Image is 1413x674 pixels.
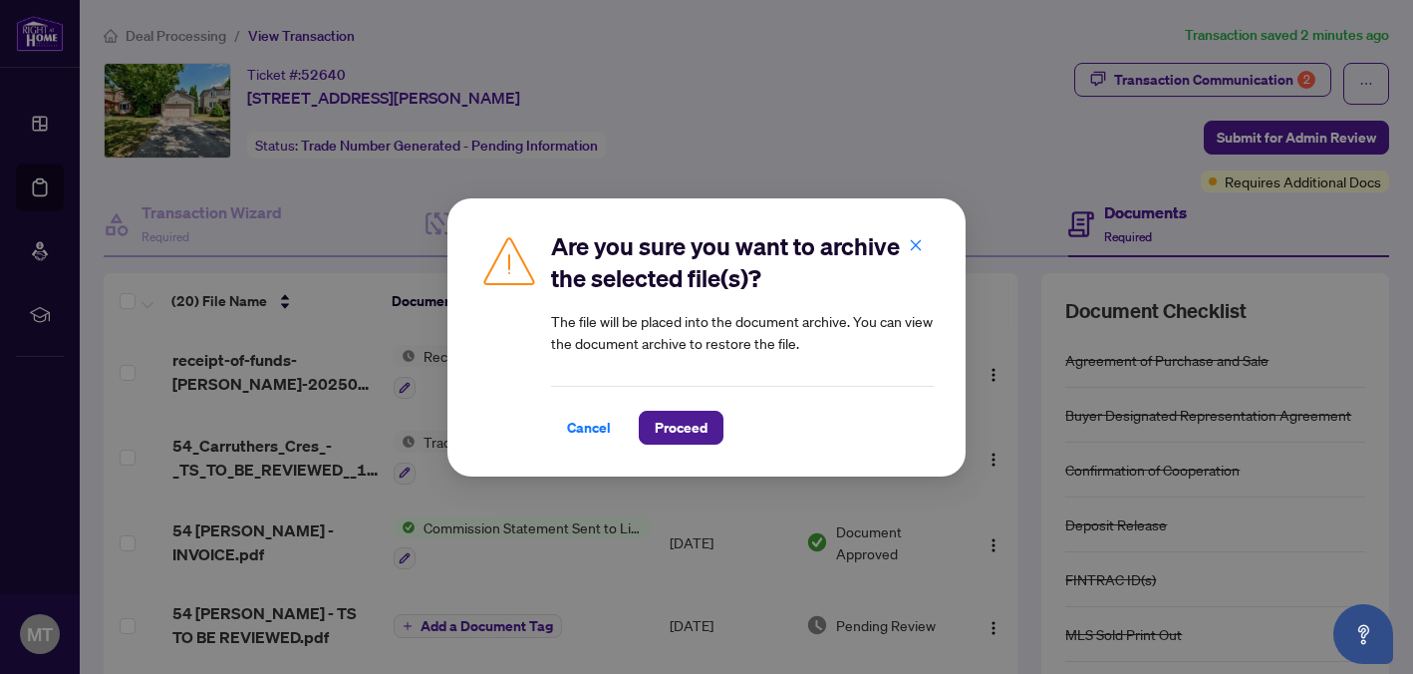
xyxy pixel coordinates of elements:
[551,230,934,294] h2: Are you sure you want to archive the selected file(s)?
[551,310,934,354] article: The file will be placed into the document archive. You can view the document archive to restore t...
[1333,604,1393,664] button: Open asap
[639,411,723,445] button: Proceed
[655,412,707,444] span: Proceed
[909,237,923,251] span: close
[551,411,627,445] button: Cancel
[479,230,539,290] img: Caution Icon
[567,412,611,444] span: Cancel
